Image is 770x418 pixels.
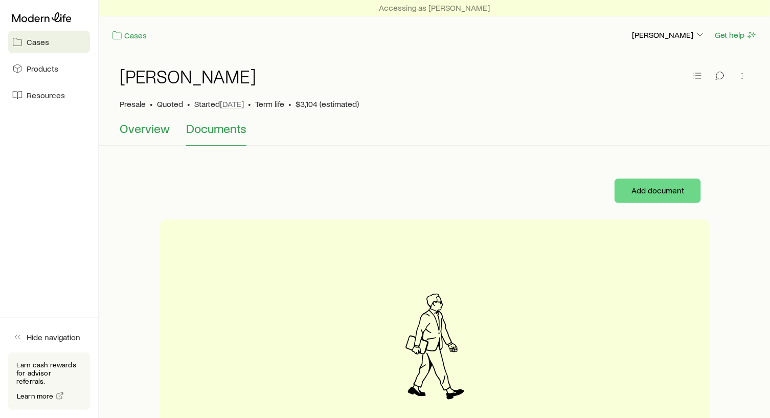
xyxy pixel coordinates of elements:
[27,332,80,342] span: Hide navigation
[27,90,65,100] span: Resources
[157,99,183,109] span: Quoted
[8,31,90,53] a: Cases
[120,66,256,86] h1: [PERSON_NAME]
[248,99,251,109] span: •
[255,99,284,109] span: Term life
[120,121,170,136] span: Overview
[150,99,153,109] span: •
[220,99,244,109] span: [DATE]
[8,353,90,410] div: Earn cash rewards for advisor referrals.Learn more
[714,29,758,41] button: Get help
[120,121,750,146] div: Case details tabs
[120,99,146,109] p: Presale
[186,121,246,136] span: Documents
[27,63,58,74] span: Products
[632,30,706,40] p: [PERSON_NAME]
[8,57,90,80] a: Products
[288,99,291,109] span: •
[631,29,706,41] button: [PERSON_NAME]
[296,99,359,109] span: $3,104 (estimated)
[16,361,82,385] p: Earn cash rewards for advisor referrals.
[8,84,90,106] a: Resources
[379,3,490,13] p: Accessing as [PERSON_NAME]
[17,392,54,400] span: Learn more
[27,37,49,47] span: Cases
[8,326,90,348] button: Hide navigation
[111,30,147,41] a: Cases
[187,99,190,109] span: •
[194,99,244,109] p: Started
[615,179,701,203] button: Add document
